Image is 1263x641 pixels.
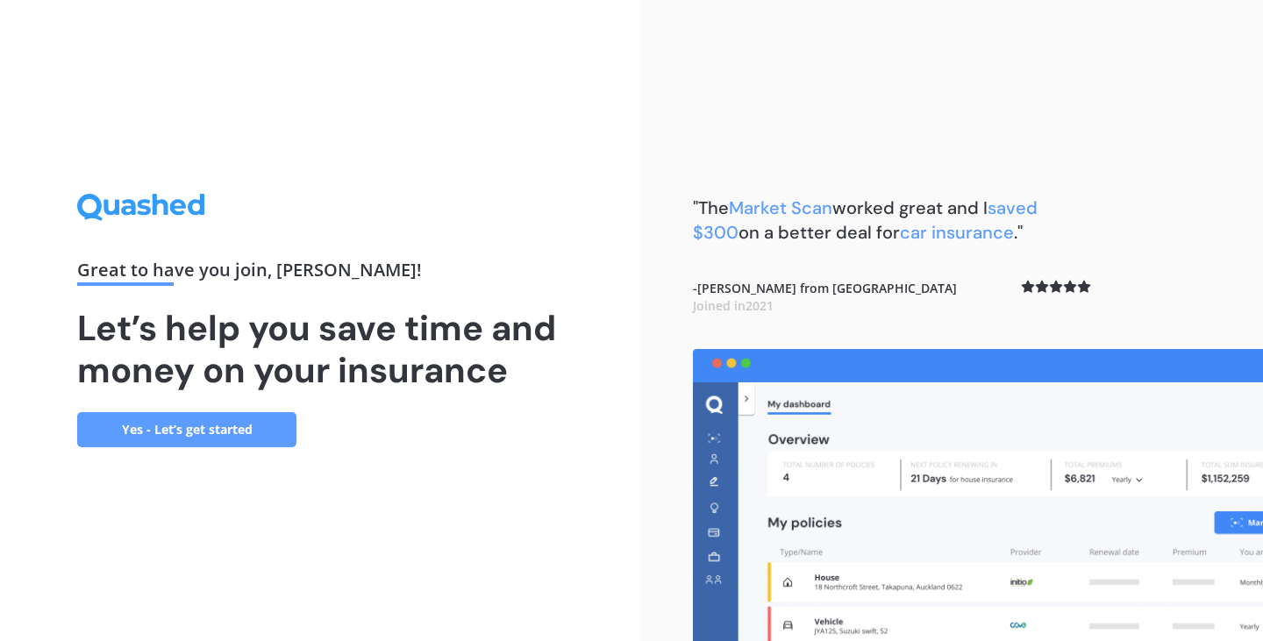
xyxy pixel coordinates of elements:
[693,196,1038,244] b: "The worked great and I on a better deal for ."
[77,412,296,447] a: Yes - Let’s get started
[77,307,563,391] h1: Let’s help you save time and money on your insurance
[900,221,1014,244] span: car insurance
[693,297,774,314] span: Joined in 2021
[77,261,563,286] div: Great to have you join , [PERSON_NAME] !
[693,280,957,314] b: - [PERSON_NAME] from [GEOGRAPHIC_DATA]
[693,196,1038,244] span: saved $300
[729,196,832,219] span: Market Scan
[693,349,1263,641] img: dashboard.webp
